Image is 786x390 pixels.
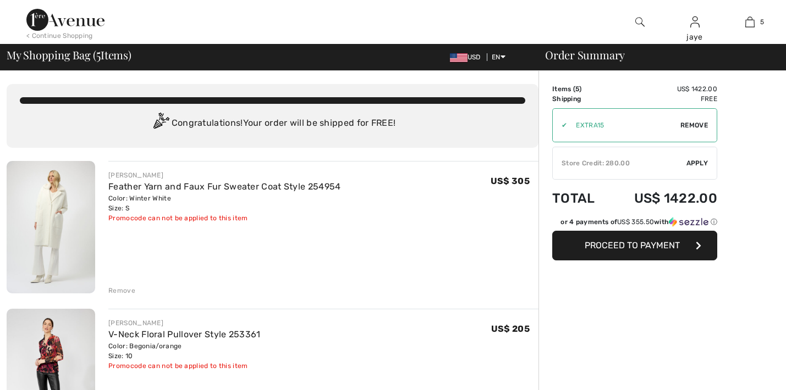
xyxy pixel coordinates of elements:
[108,213,340,223] div: Promocode can not be applied to this item
[690,15,700,29] img: My Info
[608,94,717,104] td: Free
[552,180,608,217] td: Total
[608,180,717,217] td: US$ 1422.00
[108,318,261,328] div: [PERSON_NAME]
[553,158,686,168] div: Store Credit: 280.00
[567,109,680,142] input: Promo code
[552,217,717,231] div: or 4 payments ofUS$ 355.50withSezzle Click to learn more about Sezzle
[450,53,485,61] span: USD
[150,113,172,135] img: Congratulation2.svg
[669,217,708,227] img: Sezzle
[608,84,717,94] td: US$ 1422.00
[96,47,101,61] span: 5
[690,16,700,27] a: Sign In
[552,94,608,104] td: Shipping
[7,161,95,293] img: Feather Yarn and Faux Fur Sweater Coat Style 254954
[680,120,708,130] span: Remove
[20,113,525,135] div: Congratulations! Your order will be shipped for FREE!
[745,15,755,29] img: My Bag
[491,176,530,186] span: US$ 305
[617,218,654,226] span: US$ 355.50
[760,17,764,27] span: 5
[553,120,567,130] div: ✔
[635,15,645,29] img: search the website
[108,361,261,371] div: Promocode can not be applied to this item
[108,170,340,180] div: [PERSON_NAME]
[723,15,777,29] a: 5
[575,85,579,93] span: 5
[108,181,340,192] a: Feather Yarn and Faux Fur Sweater Coat Style 254954
[585,240,680,250] span: Proceed to Payment
[552,84,608,94] td: Items ( )
[552,231,717,260] button: Proceed to Payment
[532,49,779,60] div: Order Summary
[491,324,530,334] span: US$ 205
[450,53,468,62] img: US Dollar
[686,158,708,168] span: Apply
[108,286,135,296] div: Remove
[668,31,722,43] div: jaye
[26,9,105,31] img: 1ère Avenue
[108,329,261,339] a: V-Neck Floral Pullover Style 253361
[560,217,717,227] div: or 4 payments of with
[492,53,505,61] span: EN
[26,31,93,41] div: < Continue Shopping
[108,193,340,213] div: Color: Winter White Size: S
[108,341,261,361] div: Color: Begonia/orange Size: 10
[7,49,131,60] span: My Shopping Bag ( Items)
